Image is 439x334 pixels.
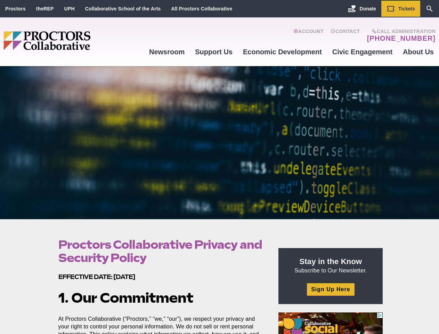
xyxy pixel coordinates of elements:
h1: Proctors Collaborative Privacy and Security Policy [58,238,263,264]
a: Search [420,1,439,17]
h1: 1. Our Commitment [58,290,263,306]
a: Civic Engagement [327,42,398,61]
a: Sign Up Here [307,283,354,295]
img: Proctors logo [3,31,144,50]
a: theREP [36,6,54,11]
a: All Proctors Collaborative [171,6,232,11]
a: Newsroom [144,42,190,61]
span: Call Administration [365,29,436,34]
a: Contact [331,29,360,42]
a: UPH [64,6,75,11]
a: Tickets [381,1,420,17]
a: About Us [398,42,439,61]
a: Support Us [190,42,238,61]
h3: Effective Date: [DATE] [58,273,263,281]
a: Donate [343,1,381,17]
span: Tickets [398,6,415,11]
a: Economic Development [238,42,327,61]
span: Donate [360,6,376,11]
strong: Stay in the Know [300,257,362,266]
a: Collaborative School of the Arts [85,6,161,11]
p: Subscribe to Our Newsletter. [287,256,374,275]
a: Account [293,29,324,42]
a: [PHONE_NUMBER] [367,34,436,42]
a: Proctors [5,6,26,11]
